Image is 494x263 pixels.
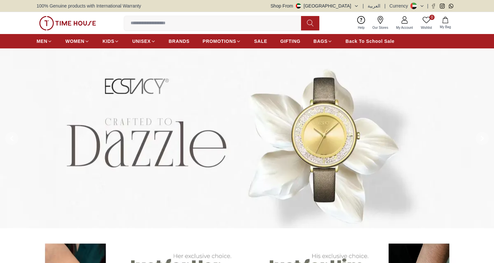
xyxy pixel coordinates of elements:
span: BAGS [313,38,327,44]
span: PROMOTIONS [203,38,236,44]
span: SALE [254,38,267,44]
button: My Bag [436,15,455,31]
a: UNISEX [132,35,155,47]
a: PROMOTIONS [203,35,241,47]
a: BRANDS [169,35,190,47]
span: | [427,3,428,9]
a: KIDS [103,35,119,47]
a: WOMEN [65,35,89,47]
img: United Arab Emirates [296,3,301,9]
a: SALE [254,35,267,47]
span: GIFTING [280,38,300,44]
a: Back To School Sale [345,35,394,47]
a: Our Stores [369,15,392,31]
span: Help [355,25,367,30]
span: My Bag [437,25,454,29]
a: MEN [37,35,52,47]
span: UNISEX [132,38,151,44]
a: Whatsapp [449,4,454,9]
button: العربية [368,3,380,9]
span: 100% Genuine products with International Warranty [37,3,141,9]
a: GIFTING [280,35,300,47]
span: | [384,3,386,9]
span: WOMEN [65,38,85,44]
div: Currency [390,3,411,9]
a: 0Wishlist [417,15,436,31]
a: Help [354,15,369,31]
a: Facebook [431,4,436,9]
span: KIDS [103,38,114,44]
span: 0 [429,15,435,20]
span: My Account [393,25,416,30]
img: ... [39,16,96,30]
span: BRANDS [169,38,190,44]
span: MEN [37,38,47,44]
a: Instagram [440,4,445,9]
span: Wishlist [418,25,435,30]
span: Our Stores [370,25,391,30]
span: | [363,3,364,9]
span: Back To School Sale [345,38,394,44]
button: Shop From[GEOGRAPHIC_DATA] [271,3,359,9]
a: BAGS [313,35,332,47]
